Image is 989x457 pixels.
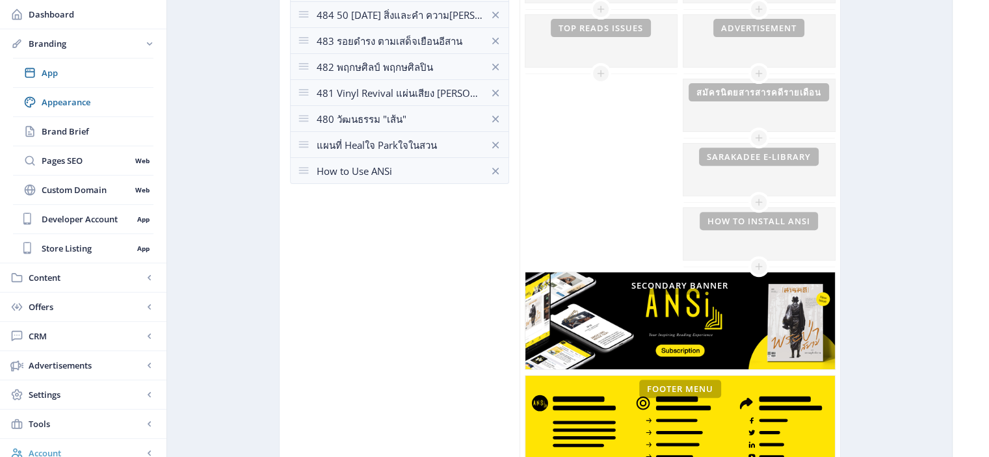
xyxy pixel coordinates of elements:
[29,8,156,21] span: Dashboard
[42,213,133,226] span: Developer Account
[42,154,131,167] span: Pages SEO
[317,81,482,105] div: 481 Vinyl Revival แผ่นเสียง [PERSON_NAME]หวนคืน
[42,242,133,255] span: Store Listing
[133,242,153,255] nb-badge: App
[13,59,153,87] a: App
[42,66,153,79] span: App
[131,154,153,167] nb-badge: Web
[13,117,153,146] a: Brand Brief
[133,213,153,226] nb-badge: App
[29,271,143,284] span: Content
[317,107,482,131] div: 480 วัฒนธรรม "เส้น"
[13,205,153,233] a: Developer AccountApp
[13,88,153,116] a: Appearance
[29,300,143,313] span: Offers
[13,234,153,263] a: Store ListingApp
[29,359,143,372] span: Advertisements
[29,417,143,430] span: Tools
[29,388,143,401] span: Settings
[131,183,153,196] nb-badge: Web
[317,133,482,157] div: แผนที่ Healใจ Parkใจในสวน
[42,125,153,138] span: Brand Brief
[317,159,482,183] div: How to Use ANSi
[317,3,482,27] div: 484 50 [DATE] สิ่งและคำ ความ[PERSON_NAME]-[PERSON_NAME]
[317,55,482,79] div: 482 พฤกษศิลป์ พฤกษศิลปิน
[42,183,131,196] span: Custom Domain
[29,330,143,343] span: CRM
[13,146,153,175] a: Pages SEOWeb
[13,176,153,204] a: Custom DomainWeb
[317,29,482,53] div: 483 รอยดำรง ตามเสด็จเยือนอีสาน
[42,96,153,109] span: Appearance
[29,37,143,50] span: Branding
